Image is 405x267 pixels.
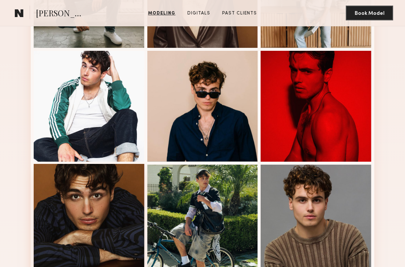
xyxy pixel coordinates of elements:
[219,10,260,17] a: Past Clients
[184,10,213,17] a: Digitals
[346,6,393,20] button: Book Model
[36,7,87,20] span: [PERSON_NAME]
[145,10,178,17] a: Modeling
[346,10,393,16] a: Book Model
